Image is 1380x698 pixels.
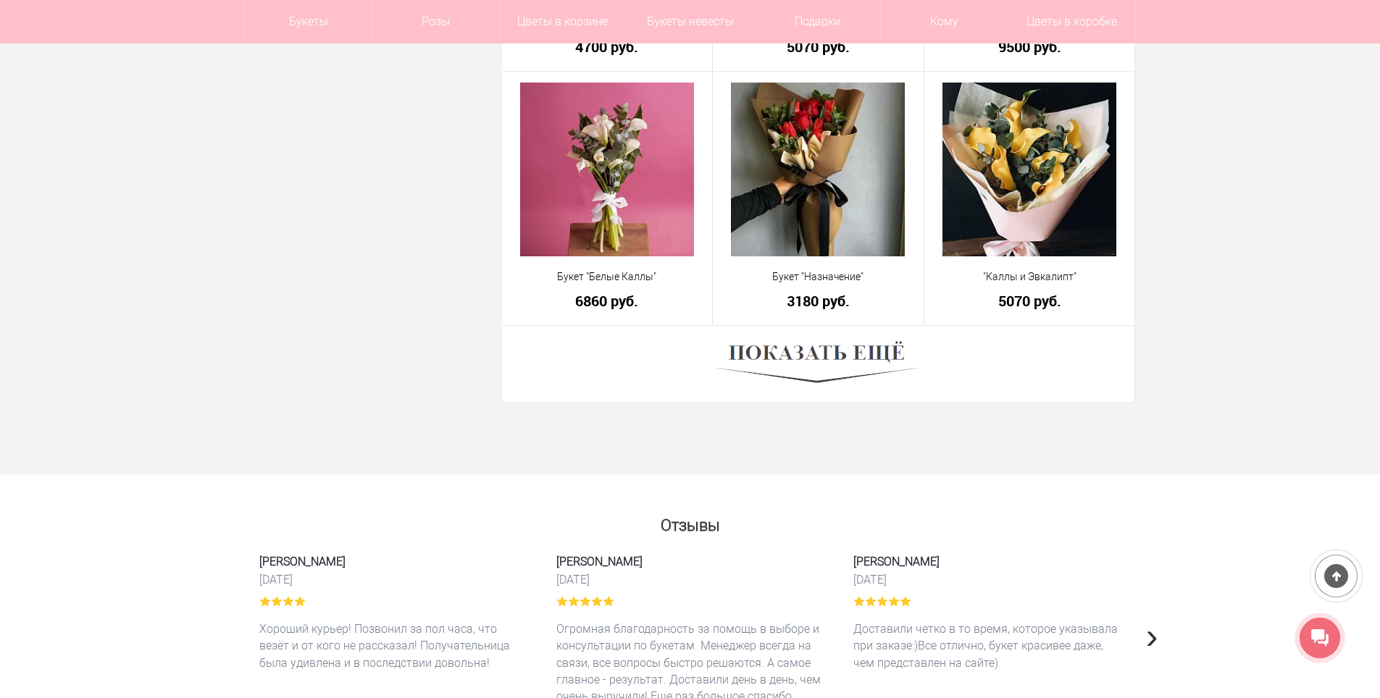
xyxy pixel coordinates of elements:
[853,553,1121,570] span: [PERSON_NAME]
[731,83,905,256] img: Букет "Назначение"
[853,621,1121,671] p: Доставили четко в то время, которое указывала при заказе:)Все отлично, букет красивее даже, чем п...
[556,572,824,587] time: [DATE]
[722,269,914,285] a: Букет "Назначение"
[722,39,914,54] a: 5070 руб.
[520,83,694,256] img: Букет "Белые Каллы"
[934,39,1126,54] a: 9500 руб.
[717,358,919,369] a: Показать ещё
[259,553,527,570] span: [PERSON_NAME]
[245,510,1136,534] h2: Отзывы
[556,553,824,570] span: [PERSON_NAME]
[511,293,703,308] a: 6860 руб.
[934,269,1126,285] a: "Каллы и Эвкалипт"
[853,572,1121,587] time: [DATE]
[942,83,1116,256] img: "Каллы и Эвкалипт"
[1146,614,1158,656] span: Next
[511,39,703,54] a: 4700 руб.
[259,621,527,671] p: Хороший курьер! Позвонил за пол часа, что везёт и от кого не рассказал! Получательница была удивл...
[722,293,914,308] a: 3180 руб.
[934,293,1126,308] a: 5070 руб.
[259,572,527,587] time: [DATE]
[717,337,919,392] img: Показать ещё
[511,269,703,285] a: Букет "Белые Каллы"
